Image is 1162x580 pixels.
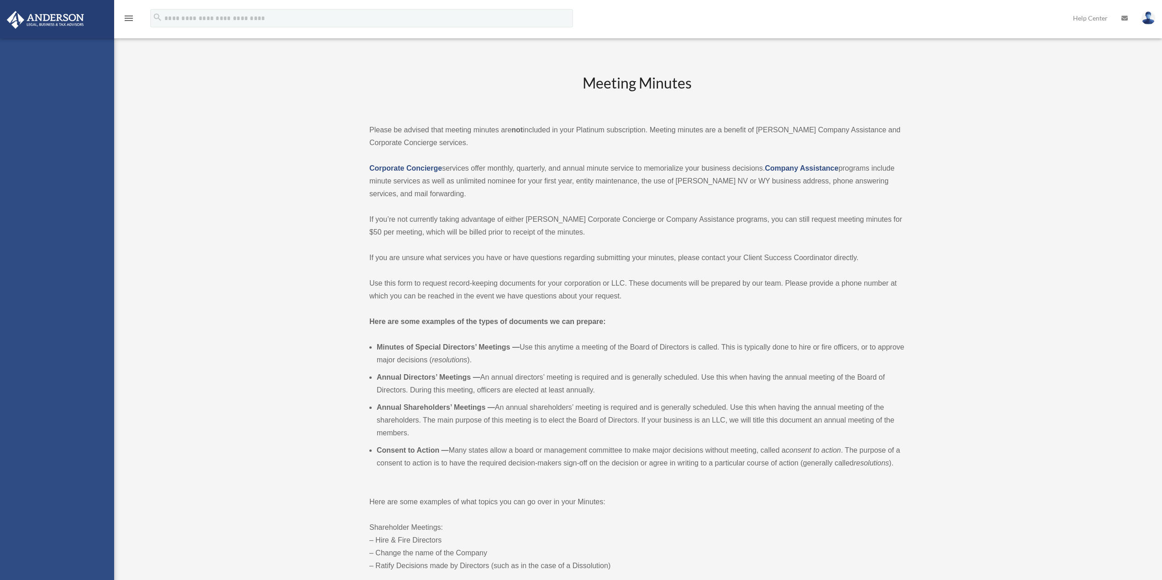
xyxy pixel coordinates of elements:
p: Shareholder Meetings: – Hire & Fire Directors – Change the name of the Company – Ratify Decisions... [369,521,904,572]
a: Corporate Concierge [369,164,442,172]
p: If you’re not currently taking advantage of either [PERSON_NAME] Corporate Concierge or Company A... [369,213,904,239]
img: User Pic [1141,11,1155,25]
em: consent to [786,446,820,454]
b: Annual Directors’ Meetings — [377,373,480,381]
em: resolutions [432,356,467,364]
strong: Here are some examples of the types of documents we can prepare: [369,318,606,325]
a: Company Assistance [765,164,838,172]
b: Minutes of Special Directors’ Meetings — [377,343,520,351]
p: If you are unsure what services you have or have questions regarding submitting your minutes, ple... [369,251,904,264]
li: Use this anytime a meeting of the Board of Directors is called. This is typically done to hire or... [377,341,904,366]
li: An annual directors’ meeting is required and is generally scheduled. Use this when having the ann... [377,371,904,397]
p: Here are some examples of what topics you can go over in your Minutes: [369,496,904,508]
p: Please be advised that meeting minutes are included in your Platinum subscription. Meeting minute... [369,124,904,149]
p: Use this form to request record-keeping documents for your corporation or LLC. These documents wi... [369,277,904,303]
strong: not [511,126,523,134]
em: action [821,446,841,454]
li: An annual shareholders’ meeting is required and is generally scheduled. Use this when having the ... [377,401,904,439]
b: Annual Shareholders’ Meetings — [377,403,495,411]
li: Many states allow a board or management committee to make major decisions without meeting, called... [377,444,904,470]
p: services offer monthly, quarterly, and annual minute service to memorialize your business decisio... [369,162,904,200]
em: resolutions [854,459,889,467]
b: Consent to Action — [377,446,449,454]
img: Anderson Advisors Platinum Portal [4,11,87,29]
h2: Meeting Minutes [369,73,904,111]
i: menu [123,13,134,24]
i: search [152,12,163,22]
a: menu [123,16,134,24]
